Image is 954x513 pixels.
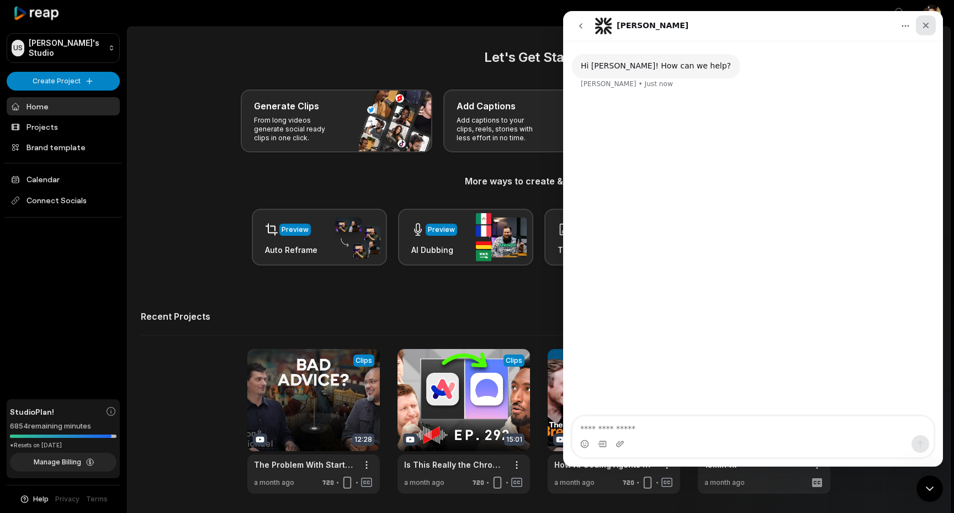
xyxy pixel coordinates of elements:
[265,244,317,256] h3: Auto Reframe
[282,225,309,235] div: Preview
[7,118,120,136] a: Projects
[254,459,356,470] a: The Problem With Startup "Experts"
[554,459,656,470] a: How AI Coding Agents Will [MEDICAL_DATA]
[7,72,120,91] button: Create Project
[33,494,49,504] span: Help
[411,244,457,256] h3: AI Dubbing
[916,475,943,502] iframe: Intercom live chat
[476,213,527,261] img: ai_dubbing.png
[141,311,210,322] h2: Recent Projects
[254,116,340,142] p: From long videos generate social ready clips in one click.
[10,421,116,432] div: 6854 remaining minutes
[10,453,116,472] button: Manage Billing
[404,459,506,470] a: Is This Really the Chrome Killer?
[86,494,108,504] a: Terms
[29,38,104,58] p: [PERSON_NAME]'s Studio
[254,99,319,113] h3: Generate Clips
[55,494,79,504] a: Privacy
[10,406,54,417] span: Studio Plan!
[457,116,542,142] p: Add captions to your clips, reels, stories with less effort in no time.
[7,170,120,188] a: Calendar
[563,11,943,467] iframe: Intercom live chat
[330,216,380,259] img: auto_reframe.png
[428,225,455,235] div: Preview
[141,47,937,67] h2: Let's Get Started!
[10,441,116,449] div: *Resets on [DATE]
[7,97,120,115] a: Home
[7,138,120,156] a: Brand template
[7,191,120,210] span: Connect Socials
[19,494,49,504] button: Help
[457,99,516,113] h3: Add Captions
[558,244,619,256] h3: Transcription
[141,174,937,188] h3: More ways to create & edit with AI
[12,40,24,56] div: US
